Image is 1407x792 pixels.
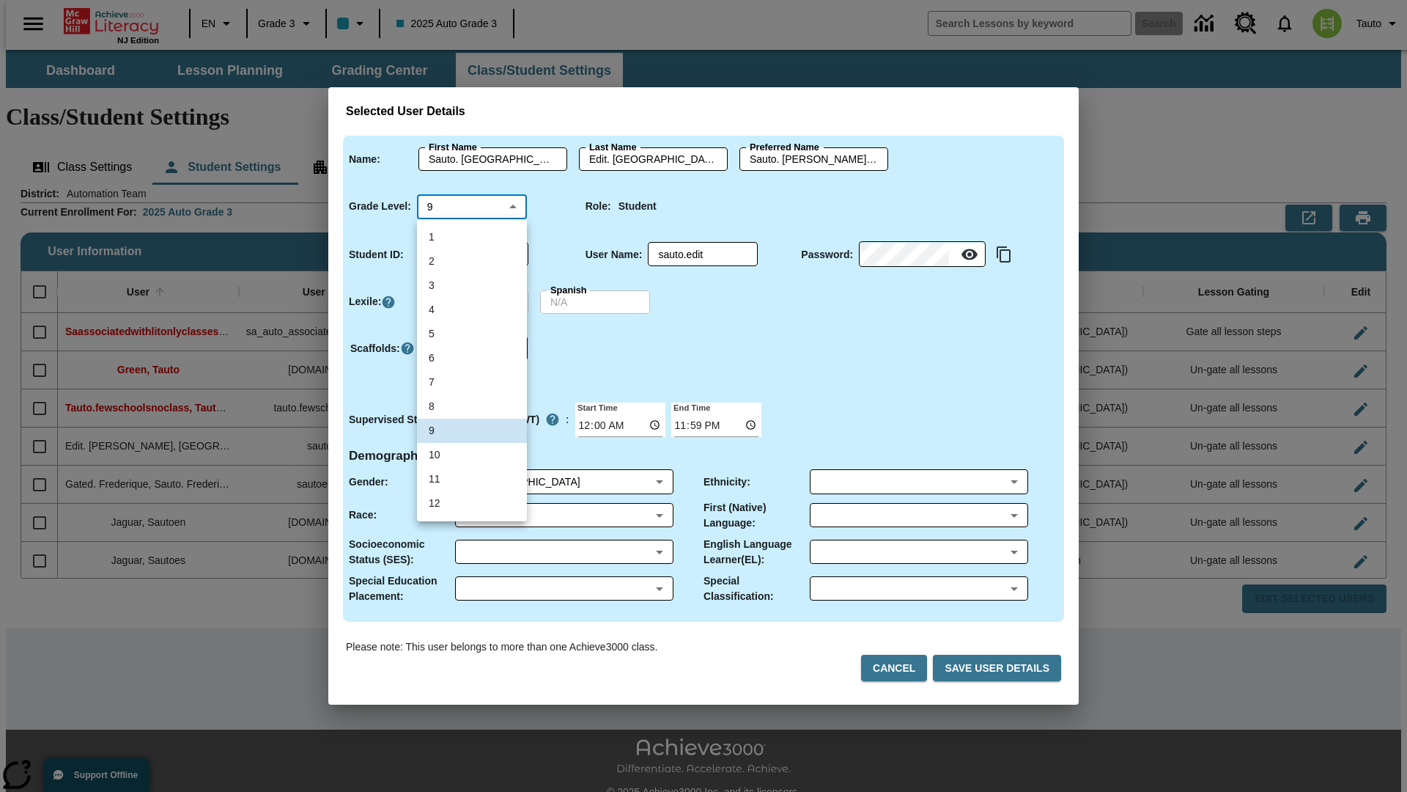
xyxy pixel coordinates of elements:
[417,322,527,346] li: 5
[417,395,527,419] li: 8
[417,491,527,516] li: 12
[417,298,527,322] li: 4
[417,274,527,298] li: 3
[417,443,527,467] li: 10
[417,249,527,274] li: 2
[417,346,527,370] li: 6
[417,370,527,395] li: 7
[417,225,527,249] li: 1
[417,467,527,491] li: 11
[417,419,527,443] li: 9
